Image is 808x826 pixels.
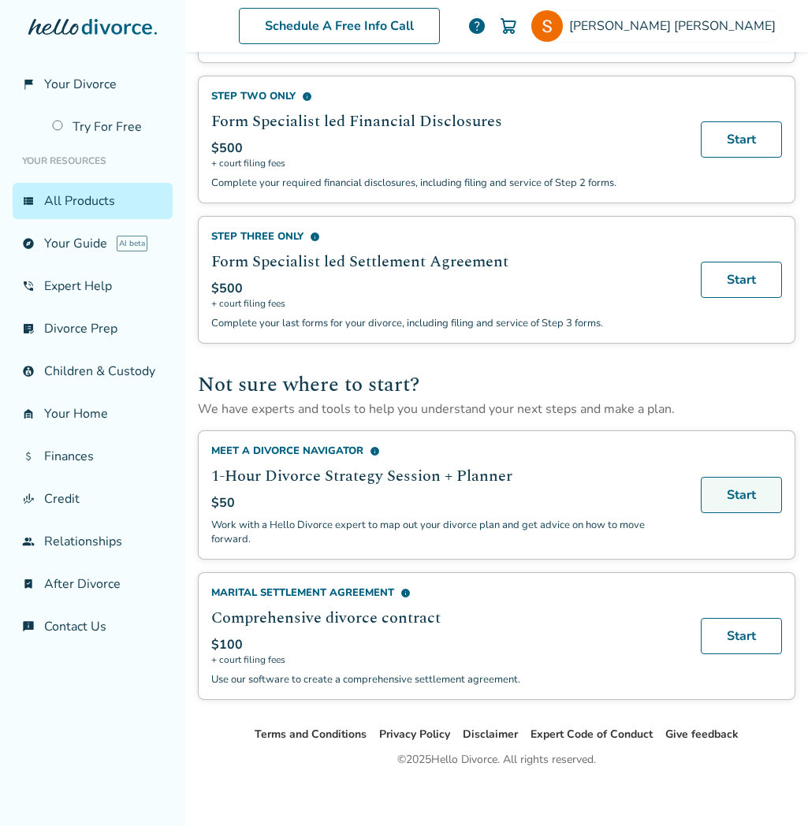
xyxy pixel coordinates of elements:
span: + court filing fees [211,157,682,169]
a: garage_homeYour Home [13,396,173,432]
a: Terms and Conditions [255,727,367,742]
span: attach_money [22,450,35,463]
span: $50 [211,494,235,512]
div: Meet a Divorce Navigator [211,444,682,458]
a: Start [701,121,782,158]
span: chat_info [22,620,35,633]
h2: Not sure where to start? [198,369,795,400]
a: help [467,17,486,35]
div: © 2025 Hello Divorce. All rights reserved. [397,750,596,769]
div: Step Three Only [211,229,682,244]
li: Disclaimer [463,725,518,744]
p: Complete your last forms for your divorce, including filing and service of Step 3 forms. [211,316,682,330]
iframe: Chat Widget [729,750,808,826]
a: flag_2Your Divorce [13,66,173,102]
a: bookmark_checkAfter Divorce [13,566,173,602]
a: Try For Free [43,109,173,145]
h2: Form Specialist led Financial Disclosures [211,110,682,133]
span: finance_mode [22,493,35,505]
li: Your Resources [13,145,173,177]
span: explore [22,237,35,250]
span: AI beta [117,236,147,251]
h2: Comprehensive divorce contract [211,606,682,630]
span: $500 [211,280,243,297]
span: group [22,535,35,548]
a: list_alt_checkDivorce Prep [13,311,173,347]
a: finance_modeCredit [13,481,173,517]
span: account_child [22,365,35,378]
span: info [370,446,380,456]
a: view_listAll Products [13,183,173,219]
img: Cart [499,17,518,35]
span: list_alt_check [22,322,35,335]
p: Work with a Hello Divorce expert to map out your divorce plan and get advice on how to move forward. [211,518,682,546]
img: Shannon McCune [531,10,563,42]
div: Marital Settlement Agreement [211,586,682,600]
a: attach_moneyFinances [13,438,173,474]
a: account_childChildren & Custody [13,353,173,389]
span: phone_in_talk [22,280,35,292]
div: Step Two Only [211,89,682,103]
a: chat_infoContact Us [13,608,173,645]
p: Complete your required financial disclosures, including filing and service of Step 2 forms. [211,176,682,190]
span: + court filing fees [211,653,682,666]
p: Use our software to create a comprehensive settlement agreement. [211,672,682,686]
a: Expert Code of Conduct [531,727,653,742]
span: view_list [22,195,35,207]
span: $500 [211,140,243,157]
span: info [302,91,312,102]
a: Start [701,618,782,654]
a: Schedule A Free Info Call [239,8,440,44]
span: bookmark_check [22,578,35,590]
span: info [400,588,411,598]
span: garage_home [22,407,35,420]
span: Your Divorce [44,76,117,93]
span: $100 [211,636,243,653]
li: Give feedback [665,725,739,744]
a: exploreYour GuideAI beta [13,225,173,262]
a: phone_in_talkExpert Help [13,268,173,304]
a: Start [701,262,782,298]
a: groupRelationships [13,523,173,560]
a: Start [701,477,782,513]
span: flag_2 [22,78,35,91]
a: Privacy Policy [379,727,450,742]
p: We have experts and tools to help you understand your next steps and make a plan. [198,400,795,418]
h2: 1-Hour Divorce Strategy Session + Planner [211,464,682,488]
h2: Form Specialist led Settlement Agreement [211,250,682,273]
span: info [310,232,320,242]
span: + court filing fees [211,297,682,310]
span: [PERSON_NAME] [PERSON_NAME] [569,17,782,35]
